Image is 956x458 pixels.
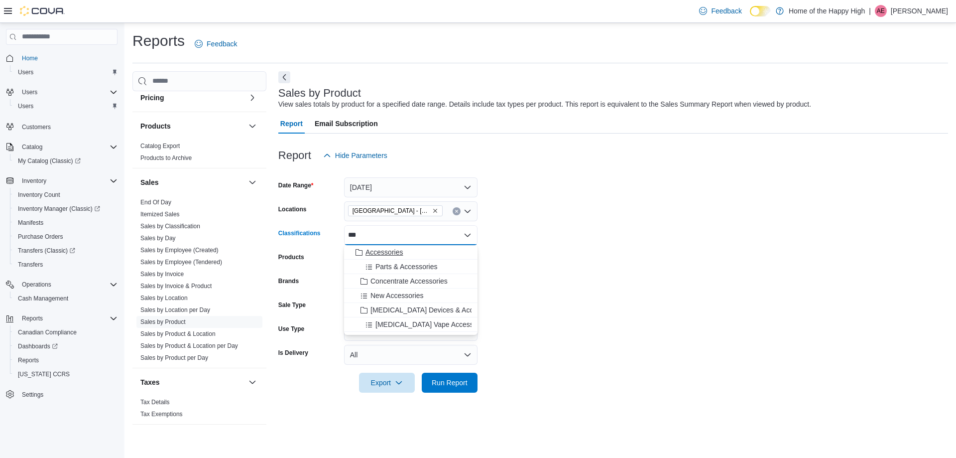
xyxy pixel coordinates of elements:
span: Inventory [22,177,46,185]
span: Inventory Manager (Classic) [18,205,100,213]
span: Inventory Count [18,191,60,199]
label: Classifications [278,229,321,237]
span: Reports [22,314,43,322]
button: Reports [10,353,121,367]
span: Washington CCRS [14,368,118,380]
a: Purchase Orders [14,231,67,243]
span: Transfers (Classic) [18,247,75,255]
span: Export [365,373,409,393]
button: Operations [2,278,121,292]
button: Export [359,373,415,393]
span: Sales by Location per Day [140,306,210,314]
a: Sales by Product [140,318,186,325]
button: Taxes [246,376,258,388]
a: Sales by Invoice & Product [140,283,212,290]
a: Sales by Employee (Tendered) [140,259,222,266]
a: My Catalog (Classic) [10,154,121,168]
label: Date Range [278,181,314,189]
button: Catalog [18,141,46,153]
button: Home [2,51,121,65]
span: Operations [22,281,51,289]
span: Catalog [22,143,42,151]
div: View sales totals by product for a specified date range. Details include tax types per product. T... [278,99,811,110]
span: Purchase Orders [18,233,63,241]
span: Sales by Product & Location per Day [140,342,238,350]
a: Catalog Export [140,143,180,150]
h3: Taxes [140,377,160,387]
span: Sales by Employee (Created) [140,246,219,254]
div: Products [132,140,266,168]
a: Inventory Manager (Classic) [14,203,104,215]
span: Users [18,86,118,98]
a: [US_STATE] CCRS [14,368,74,380]
span: Sales by Location [140,294,188,302]
h3: Pricing [140,93,164,103]
a: Transfers [14,259,47,271]
button: Reports [2,311,121,325]
a: Sales by Product & Location per Day [140,342,238,349]
a: Settings [18,389,47,401]
span: Dashboards [14,340,118,352]
a: Transfers (Classic) [14,245,79,257]
button: Open list of options [464,207,472,215]
label: Is Delivery [278,349,308,357]
span: Catalog [18,141,118,153]
span: Manifests [14,217,118,229]
a: Sales by Product per Day [140,354,208,361]
span: End Of Day [140,198,171,206]
a: Feedback [191,34,241,54]
a: Sales by Employee (Created) [140,247,219,254]
a: Sales by Location per Day [140,306,210,313]
button: Transfers [10,258,121,272]
button: Sales [140,177,244,187]
span: Catalog Export [140,142,180,150]
button: Operations [18,279,55,291]
span: [GEOGRAPHIC_DATA] - [GEOGRAPHIC_DATA] - Fire & Flower [353,206,430,216]
a: Cash Management [14,293,72,305]
span: Sales by Invoice [140,270,184,278]
button: [MEDICAL_DATA] Vape Accessories [344,317,478,332]
a: Inventory Manager (Classic) [10,202,121,216]
span: Purchase Orders [14,231,118,243]
button: Pricing [246,92,258,104]
span: Sales by Product & Location [140,330,216,338]
button: Products [246,120,258,132]
a: Sales by Product & Location [140,330,216,337]
span: Feedback [207,39,237,49]
span: Operations [18,279,118,291]
span: Reports [18,312,118,324]
span: Users [14,100,118,112]
input: Dark Mode [750,6,771,16]
a: Sales by Location [140,295,188,302]
a: Feedback [695,1,745,21]
a: Dashboards [14,340,62,352]
span: Cash Management [18,295,68,303]
span: Transfers [14,259,118,271]
button: Remove Battleford - Battleford Crossing - Fire & Flower from selection in this group [432,208,438,214]
button: Close list of options [464,231,472,239]
h3: Sales [140,177,159,187]
span: Dark Mode [750,16,750,17]
span: Battleford - Battleford Crossing - Fire & Flower [348,205,443,216]
button: Users [10,99,121,113]
span: Users [22,88,37,96]
label: Use Type [278,325,304,333]
h3: Products [140,121,171,131]
a: Transfers (Classic) [10,244,121,258]
span: Canadian Compliance [14,326,118,338]
span: Users [18,68,33,76]
h3: Sales by Product [278,87,361,99]
span: Products to Archive [140,154,192,162]
a: Canadian Compliance [14,326,81,338]
button: Cash Management [10,292,121,305]
button: Inventory [18,175,50,187]
img: Cova [20,6,65,16]
a: Products to Archive [140,154,192,161]
button: Purchase Orders [10,230,121,244]
span: New Accessories [370,291,424,301]
span: Reports [18,356,39,364]
span: Settings [22,391,43,399]
span: Inventory Count [14,189,118,201]
span: Sales by Employee (Tendered) [140,258,222,266]
button: Inventory [2,174,121,188]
